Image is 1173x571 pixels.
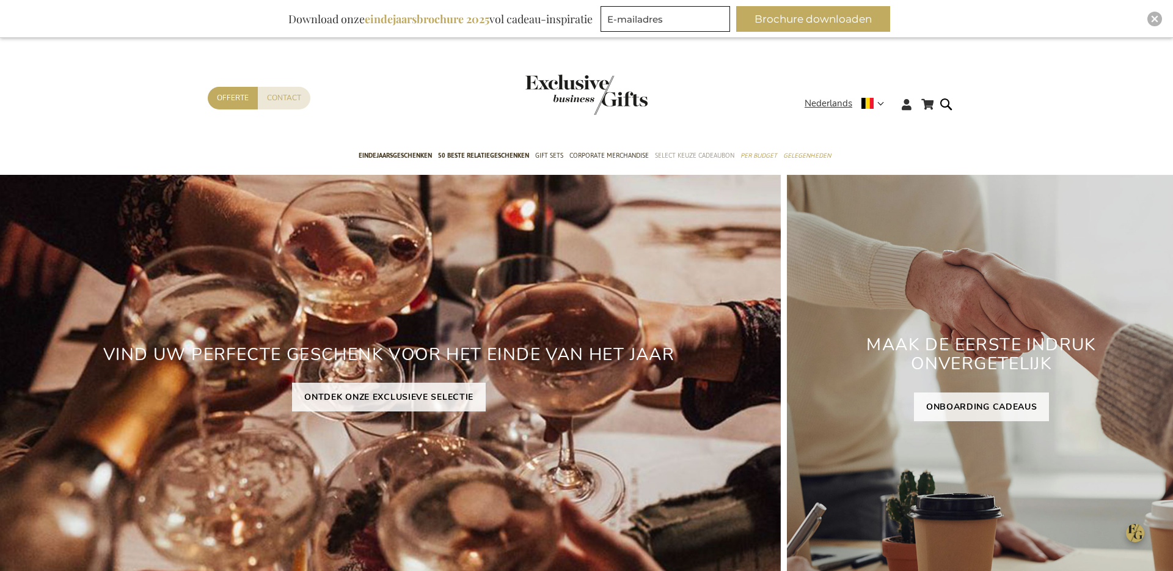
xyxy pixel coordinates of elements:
[1147,12,1162,26] div: Close
[292,383,486,411] a: ONTDEK ONZE EXCLUSIEVE SELECTIE
[1151,15,1158,23] img: Close
[359,149,432,162] span: Eindejaarsgeschenken
[569,149,649,162] span: Corporate Merchandise
[740,149,777,162] span: Per Budget
[655,149,734,162] span: Select Keuze Cadeaubon
[365,12,489,26] b: eindejaarsbrochure 2025
[914,392,1050,421] a: ONBOARDING CADEAUS
[525,75,648,115] img: Exclusive Business gifts logo
[208,87,258,109] a: Offerte
[283,6,598,32] div: Download onze vol cadeau-inspiratie
[258,87,310,109] a: Contact
[736,6,890,32] button: Brochure downloaden
[601,6,730,32] input: E-mailadres
[805,97,892,111] div: Nederlands
[535,149,563,162] span: Gift Sets
[438,149,529,162] span: 50 beste relatiegeschenken
[783,149,831,162] span: Gelegenheden
[601,6,734,35] form: marketing offers and promotions
[805,97,852,111] span: Nederlands
[525,75,586,115] a: store logo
